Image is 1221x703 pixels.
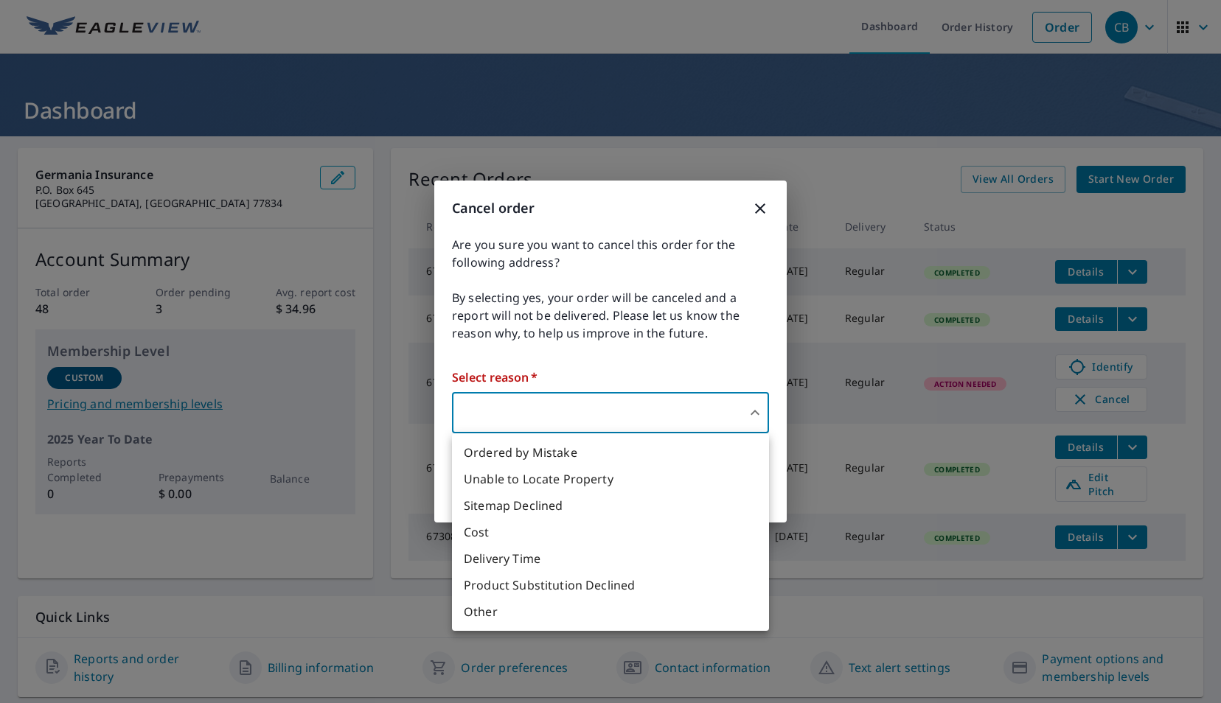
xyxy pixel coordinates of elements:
[452,545,769,572] li: Delivery Time
[452,598,769,625] li: Other
[452,439,769,466] li: Ordered by Mistake
[452,466,769,492] li: Unable to Locate Property
[452,519,769,545] li: Cost
[452,572,769,598] li: Product Substitution Declined
[452,492,769,519] li: Sitemap Declined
